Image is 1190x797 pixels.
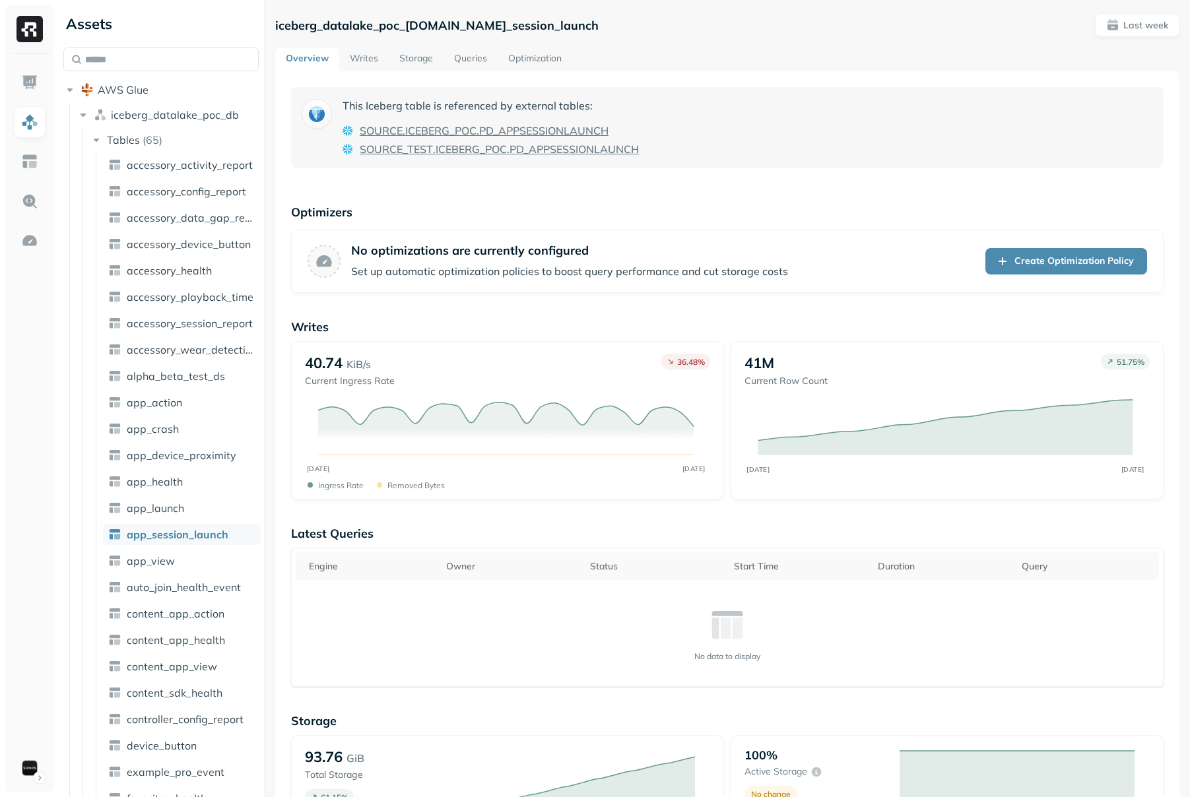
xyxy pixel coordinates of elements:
[108,422,121,435] img: table
[677,357,705,367] p: 36.48 %
[590,558,721,574] div: Status
[108,686,121,699] img: table
[108,739,121,752] img: table
[436,141,507,157] span: ICEBERG_POC
[444,48,498,71] a: Queries
[507,141,510,157] span: .
[98,83,149,96] span: AWS Glue
[103,339,261,360] a: accessory_wear_detection
[108,607,121,620] img: table
[339,48,389,71] a: Writes
[1121,465,1144,473] tspan: [DATE]
[103,761,261,782] a: example_pro_event
[127,343,255,356] span: accessory_wear_detection
[694,651,760,661] p: No data to display
[433,141,436,157] span: .
[103,682,261,703] a: content_sdk_health
[305,354,343,372] p: 40.74
[985,248,1147,274] a: Create Optimization Policy
[682,464,705,473] tspan: [DATE]
[878,558,1008,574] div: Duration
[103,154,261,175] a: accessory_activity_report
[108,449,121,462] img: table
[127,264,212,277] span: accessory_health
[103,709,261,730] a: controller_config_report
[405,123,477,139] span: ICEBERG_POC
[127,581,241,594] span: auto_join_health_event
[20,759,39,777] img: Sonos
[1022,558,1152,574] div: Query
[127,528,228,541] span: app_session_launch
[103,418,261,439] a: app_crash
[103,577,261,598] a: auto_join_health_event
[63,79,259,100] button: AWS Glue
[744,765,807,778] p: Active storage
[1095,13,1179,37] button: Last week
[103,629,261,651] a: content_app_health
[127,158,253,172] span: accessory_activity_report
[103,366,261,387] a: alpha_beta_test_ds
[103,445,261,466] a: app_device_proximity
[17,16,43,42] img: Ryft
[127,739,197,752] span: device_button
[360,123,609,139] a: SOURCE.ICEBERG_POC.PD_APPSESSIONLAUNCH
[744,375,828,387] p: Current Row Count
[498,48,572,71] a: Optimization
[360,141,433,157] span: SOURCE_TEST
[744,354,774,372] p: 41M
[103,234,261,255] a: accessory_device_button
[351,243,788,258] p: No optimizations are currently configured
[21,153,38,170] img: Asset Explorer
[108,528,121,541] img: table
[291,319,1164,335] p: Writes
[389,48,444,71] a: Storage
[108,475,121,488] img: table
[291,713,1164,728] p: Storage
[127,185,246,198] span: accessory_config_report
[127,607,224,620] span: content_app_action
[403,123,405,139] span: .
[108,290,121,303] img: table
[347,750,364,766] p: GiB
[81,83,94,96] img: root
[103,656,261,677] a: content_app_view
[108,238,121,251] img: table
[309,558,433,574] div: Engine
[108,501,121,515] img: table
[387,480,445,490] p: Removed bytes
[108,317,121,330] img: table
[127,422,179,435] span: app_crash
[77,104,259,125] button: iceberg_datalake_poc_db
[479,123,609,139] span: PD_APPSESSIONLAUNCH
[111,108,239,121] span: iceberg_datalake_poc_db
[108,713,121,726] img: table
[1117,357,1144,367] p: 51.75 %
[108,369,121,383] img: table
[305,748,343,766] p: 93.76
[103,471,261,492] a: app_health
[127,554,175,567] span: app_view
[108,554,121,567] img: table
[734,558,865,574] div: Start Time
[127,396,182,409] span: app_action
[103,497,261,519] a: app_launch
[63,13,259,34] div: Assets
[108,264,121,277] img: table
[21,193,38,210] img: Query Explorer
[127,211,255,224] span: accessory_data_gap_report
[103,603,261,624] a: content_app_action
[275,18,599,33] p: iceberg_datalake_poc_[DOMAIN_NAME]_session_launch
[107,133,140,146] span: Tables
[318,480,364,490] p: Ingress Rate
[305,375,395,387] p: Current Ingress Rate
[510,141,639,157] span: PD_APPSESSIONLAUNCH
[127,713,244,726] span: controller_config_report
[127,660,217,673] span: content_app_view
[360,141,639,157] a: SOURCE_TEST.ICEBERG_POC.PD_APPSESSIONLAUNCH
[90,129,260,150] button: Tables(65)
[103,735,261,756] a: device_button
[108,211,121,224] img: table
[127,686,222,699] span: content_sdk_health
[305,769,447,781] p: Total Storage
[103,313,261,334] a: accessory_session_report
